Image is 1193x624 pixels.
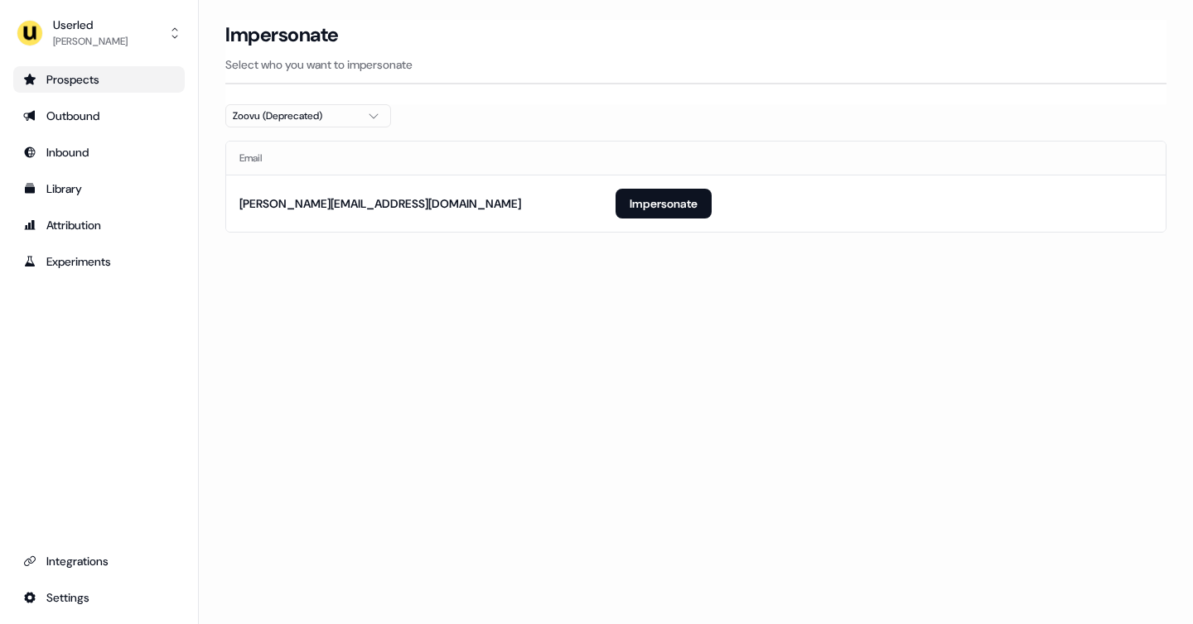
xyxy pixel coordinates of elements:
[13,584,185,611] a: Go to integrations
[13,66,185,93] a: Go to prospects
[23,144,175,161] div: Inbound
[13,13,185,53] button: Userled[PERSON_NAME]
[13,548,185,574] a: Go to integrations
[23,108,175,124] div: Outbound
[23,253,175,270] div: Experiments
[23,180,175,197] div: Library
[23,589,175,606] div: Settings
[13,103,185,129] a: Go to outbound experience
[225,56,1166,73] p: Select who you want to impersonate
[23,553,175,569] div: Integrations
[225,104,391,127] button: Zoovu (Deprecated)
[53,17,128,33] div: Userled
[13,248,185,275] a: Go to experiments
[225,22,339,47] h3: Impersonate
[13,212,185,238] a: Go to attribution
[53,33,128,50] div: [PERSON_NAME]
[616,189,712,218] button: Impersonate
[13,139,185,166] a: Go to Inbound
[13,175,185,202] a: Go to templates
[226,142,602,175] th: Email
[239,195,521,212] div: [PERSON_NAME][EMAIL_ADDRESS][DOMAIN_NAME]
[23,71,175,88] div: Prospects
[23,217,175,233] div: Attribution
[233,108,357,124] div: Zoovu (Deprecated)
